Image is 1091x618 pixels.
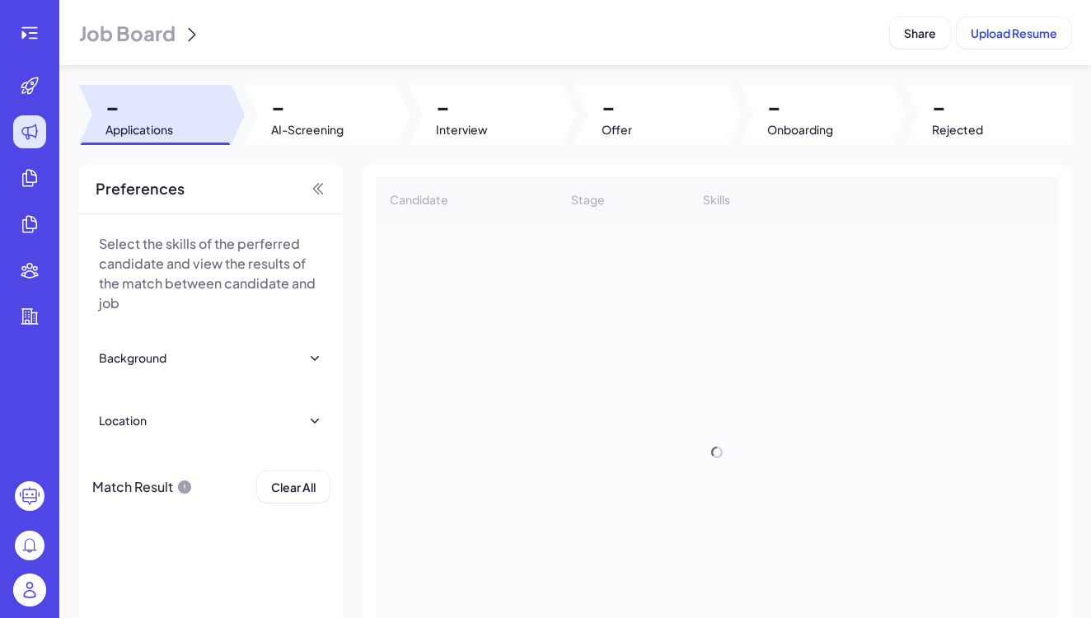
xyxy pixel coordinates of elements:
[767,121,833,138] span: Onboarding
[602,91,632,121] span: -
[79,20,176,46] span: Job Board
[890,17,950,49] button: Share
[271,91,344,121] span: -
[96,177,185,200] span: Preferences
[932,121,983,138] span: Rejected
[436,91,488,121] span: -
[932,91,983,121] span: -
[767,91,833,121] span: -
[99,234,323,313] p: Select the skills of the perferred candidate and view the results of the match between candidate ...
[99,412,147,428] div: Location
[271,121,344,138] span: AI-Screening
[957,17,1071,49] button: Upload Resume
[602,121,632,138] span: Offer
[13,574,46,606] img: user_logo.png
[271,480,316,494] span: Clear All
[257,471,330,503] button: Clear All
[436,121,488,138] span: Interview
[99,349,166,366] div: Background
[971,26,1057,40] span: Upload Resume
[105,121,173,138] span: Applications
[92,471,193,503] div: Match Result
[105,91,173,121] span: -
[904,26,936,40] span: Share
